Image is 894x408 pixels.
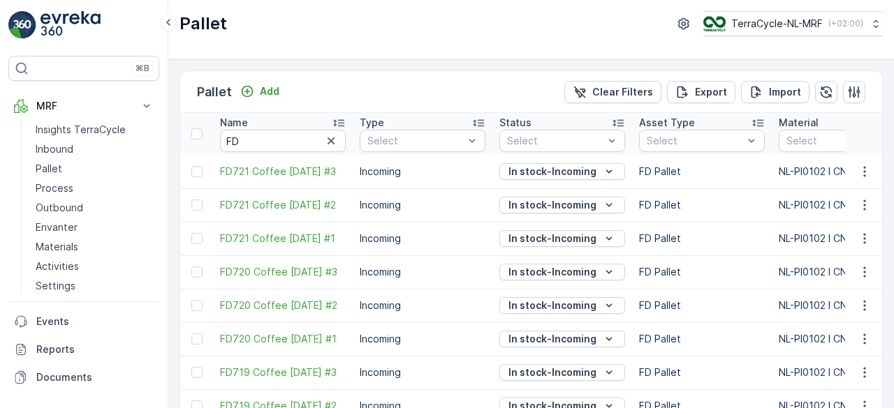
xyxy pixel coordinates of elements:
span: FD721 Coffee [DATE] #3 [220,165,346,179]
a: Insights TerraCycle [30,120,159,139]
p: In stock-Incoming [508,232,596,245]
a: FD720 Coffee 21.08.25 #1 [220,332,346,346]
p: ( +02:00 ) [828,18,863,29]
p: In stock-Incoming [508,165,596,179]
p: Add [260,84,279,98]
p: Status [499,116,532,130]
p: Select [507,134,603,148]
a: Settings [30,276,159,296]
span: 119 [82,252,96,264]
td: Incoming [353,188,492,222]
p: Pallet [197,82,232,102]
div: Toggle Row Selected [191,266,203,278]
span: Asset Type : [12,321,74,333]
span: FD719 Coffee [DATE] #2 [46,229,163,241]
p: Documents [36,370,154,384]
td: FD Pallet [632,289,772,322]
a: Envanter [30,218,159,237]
td: FD Pallet [632,222,772,255]
input: Search [220,130,346,152]
p: Events [36,315,154,328]
td: Incoming [353,356,492,389]
img: TC_v739CUj.png [703,16,726,31]
span: 1 [78,298,82,310]
p: ⌘B [135,63,149,74]
a: Inbound [30,139,159,159]
p: Clear Filters [592,85,653,99]
button: TerraCycle-NL-MRF(+02:00) [703,11,883,36]
a: Documents [8,363,159,391]
p: Select [367,134,464,148]
p: Type [360,116,384,130]
span: Name : [12,229,46,241]
a: Outbound [30,198,159,218]
span: FD719 Coffee [DATE] #3 [220,365,346,379]
p: Settings [36,279,75,293]
td: FD Pallet [632,155,772,188]
td: Incoming [353,155,492,188]
p: Import [769,85,801,99]
button: In stock-Incoming [499,297,625,314]
button: In stock-Incoming [499,264,625,280]
p: Asset Type [639,116,695,130]
p: Envanter [36,220,78,234]
button: Export [667,81,735,103]
span: 118 [73,275,88,287]
button: MRF [8,92,159,120]
p: In stock-Incoming [508,365,596,379]
td: FD Pallet [632,322,772,356]
img: logo_light-DOdMpM7g.png [41,11,101,39]
a: Reports [8,335,159,363]
p: Insights TerraCycle [36,123,126,137]
p: Reports [36,342,154,356]
a: FD721 Coffee 28.08.25 #3 [220,165,346,179]
span: FD720 Coffee [DATE] #3 [220,265,346,279]
p: Name [220,116,248,130]
p: In stock-Incoming [508,198,596,212]
span: NL-PI0102 I CNL0044 Koffie [59,344,195,356]
button: Import [741,81,809,103]
p: Outbound [36,201,83,215]
img: logo [8,11,36,39]
td: Incoming [353,255,492,289]
p: Select [786,134,887,148]
span: Material : [12,344,59,356]
a: FD720 Coffee 21.08.25 #3 [220,265,346,279]
button: Add [235,83,285,100]
span: FD Pallet [74,321,117,333]
td: FD Pallet [632,188,772,222]
td: Incoming [353,289,492,322]
p: MRF [36,99,131,113]
a: Materials [30,237,159,257]
td: FD Pallet [632,255,772,289]
div: Toggle Row Selected [191,166,203,177]
p: Materials [36,240,78,254]
button: In stock-Incoming [499,364,625,381]
span: Tare Weight : [12,298,78,310]
a: Process [30,179,159,198]
p: Export [695,85,727,99]
div: Toggle Row Selected [191,333,203,345]
span: FD720 Coffee [DATE] #1 [220,332,346,346]
td: Incoming [353,222,492,255]
p: Process [36,181,73,195]
p: In stock-Incoming [508,265,596,279]
p: In stock-Incoming [508,299,596,312]
span: Total Weight : [12,252,82,264]
p: TerraCycle-NL-MRF [731,17,823,31]
div: Toggle Row Selected [191,233,203,244]
span: FD720 Coffee [DATE] #2 [220,299,346,312]
p: Activities [36,259,79,273]
button: In stock-Incoming [499,197,625,213]
a: Pallet [30,159,159,179]
button: In stock-Incoming [499,331,625,347]
a: FD720 Coffee 21.08.25 #2 [220,299,346,312]
a: Activities [30,257,159,276]
p: Select [647,134,743,148]
a: FD721 Coffee 28.08.25 #1 [220,232,346,245]
a: Events [8,308,159,335]
p: Pallet [179,13,227,35]
p: Inbound [36,142,73,156]
td: FD Pallet [632,356,772,389]
span: FD721 Coffee [DATE] #1 [220,232,346,245]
